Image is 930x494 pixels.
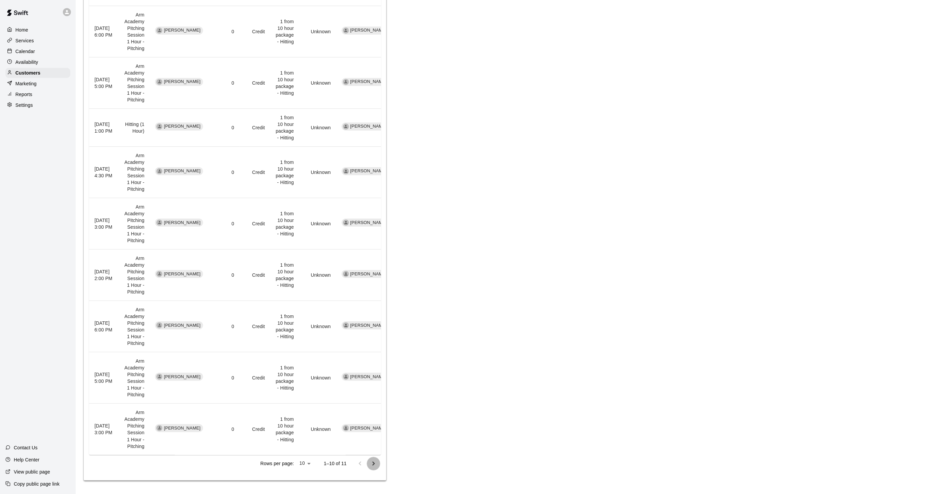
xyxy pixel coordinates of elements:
div: 10 [297,459,313,468]
p: Availability [15,59,38,65]
td: Unknown [299,108,336,146]
div: Availability [5,57,70,67]
td: Credit [240,57,270,108]
div: Johnnie Larossa [343,124,349,130]
span: [PERSON_NAME] [348,123,390,130]
p: View public page [14,468,50,475]
div: tara Passoni [156,271,162,277]
p: Home [15,27,28,33]
p: 1–10 of 11 [324,460,347,467]
th: [DATE] 6:00 PM [89,6,119,57]
div: [PERSON_NAME] [342,219,390,227]
span: [PERSON_NAME] [161,271,203,277]
div: [PERSON_NAME] [342,123,390,131]
th: [DATE] 3:00 PM [89,404,119,455]
span: [PERSON_NAME] [161,220,203,226]
span: [PERSON_NAME] [348,374,390,380]
td: Credit [240,198,270,250]
td: Credit [240,352,270,404]
div: Johnnie Larossa [343,28,349,34]
a: Calendar [5,46,70,56]
td: Unknown [299,6,336,57]
td: Credit [240,6,270,57]
p: Rows per page: [260,460,294,467]
a: Reports [5,89,70,99]
a: Home [5,25,70,35]
td: 0 [211,108,240,146]
div: [PERSON_NAME] [342,270,390,278]
div: tara Passoni [156,168,162,174]
div: Johnnie Larossa [343,271,349,277]
div: [PERSON_NAME] [342,424,390,432]
td: Hitting (1 Hour) [119,108,150,146]
td: Arm Academy Pitching Session 1 Hour - Pitching [119,404,150,455]
div: [PERSON_NAME] [342,78,390,86]
td: 0 [211,57,240,108]
td: 0 [211,6,240,57]
div: tara Passoni [156,28,162,34]
th: [DATE] 2:00 PM [89,250,119,301]
th: [DATE] 5:00 PM [89,352,119,404]
span: [PERSON_NAME] [161,374,203,380]
div: tara Passoni [156,322,162,328]
div: tara Passoni [156,374,162,380]
span: [PERSON_NAME] [348,220,390,226]
td: Arm Academy Pitching Session 1 Hour - Pitching [119,198,150,250]
td: Unknown [299,198,336,250]
span: [PERSON_NAME] [161,322,203,329]
td: Arm Academy Pitching Session 1 Hour - Pitching [119,57,150,108]
a: Settings [5,100,70,110]
th: [DATE] 6:00 PM [89,301,119,352]
th: [DATE] 3:00 PM [89,198,119,250]
th: [DATE] 4:30 PM [89,146,119,198]
td: Credit [240,301,270,352]
span: [PERSON_NAME] [348,271,390,277]
td: 1 from 10 hour package - Hitting [270,57,299,108]
td: Arm Academy Pitching Session 1 Hour - Pitching [119,301,150,352]
a: Services [5,36,70,46]
th: [DATE] 1:00 PM [89,108,119,146]
p: Help Center [14,456,39,463]
div: Johnnie Larossa [343,322,349,328]
td: 1 from 10 hour package - Hitting [270,404,299,455]
td: Arm Academy Pitching Session 1 Hour - Pitching [119,250,150,301]
div: Johnnie Larossa [343,425,349,431]
p: Contact Us [14,444,38,451]
div: Johnnie Larossa [343,220,349,226]
td: 0 [211,250,240,301]
td: Credit [240,250,270,301]
td: Unknown [299,404,336,455]
td: Unknown [299,146,336,198]
span: [PERSON_NAME] [161,168,203,174]
th: [DATE] 5:00 PM [89,57,119,108]
span: [PERSON_NAME] [348,322,390,329]
td: Credit [240,404,270,455]
span: [PERSON_NAME] [348,79,390,85]
span: [PERSON_NAME] [161,123,203,130]
button: Go to next page [367,457,380,470]
p: Calendar [15,48,35,55]
div: tara Passoni [156,425,162,431]
p: Services [15,37,34,44]
td: Credit [240,146,270,198]
a: Marketing [5,79,70,89]
td: Arm Academy Pitching Session 1 Hour - Pitching [119,146,150,198]
span: [PERSON_NAME] [348,425,390,432]
div: Johnnie Larossa [343,374,349,380]
span: [PERSON_NAME] [161,27,203,34]
div: tara Passoni [156,220,162,226]
td: 1 from 10 hour package - Hitting [270,6,299,57]
td: 1 from 10 hour package - Hitting [270,198,299,250]
div: [PERSON_NAME] [342,373,390,381]
td: Unknown [299,352,336,404]
td: 1 from 10 hour package - Hitting [270,352,299,404]
td: 0 [211,198,240,250]
div: tara Passoni [156,124,162,130]
td: Arm Academy Pitching Session 1 Hour - Pitching [119,6,150,57]
p: Marketing [15,80,37,87]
